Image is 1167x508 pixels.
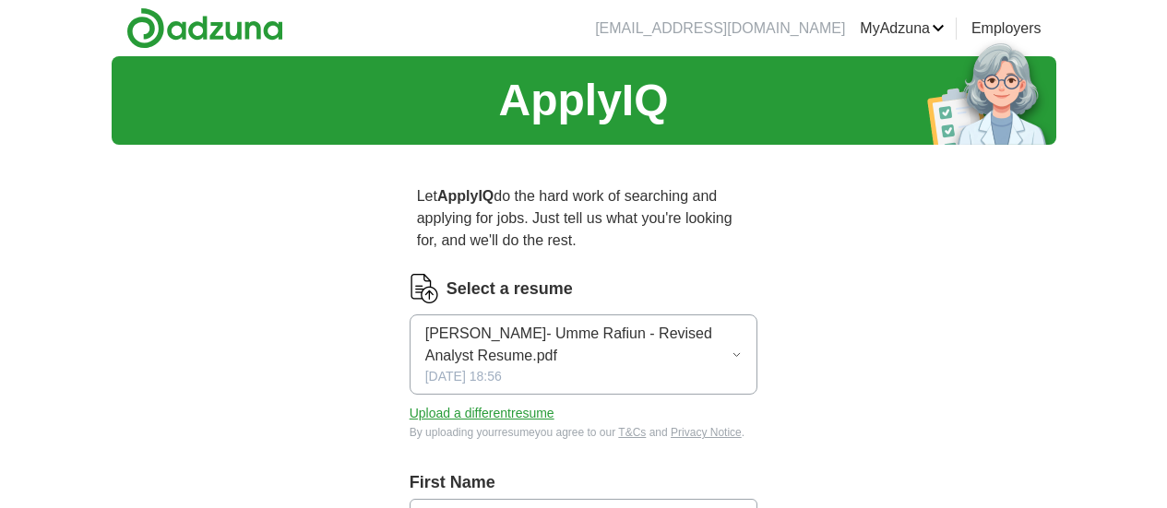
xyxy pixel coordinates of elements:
[410,404,554,423] button: Upload a differentresume
[410,314,758,395] button: [PERSON_NAME]- Umme Rafiun - Revised Analyst Resume.pdf[DATE] 18:56
[437,188,494,204] strong: ApplyIQ
[618,426,646,439] a: T&Cs
[671,426,742,439] a: Privacy Notice
[410,274,439,303] img: CV Icon
[860,18,945,40] a: MyAdzuna
[425,323,732,367] span: [PERSON_NAME]- Umme Rafiun - Revised Analyst Resume.pdf
[410,470,758,495] label: First Name
[425,367,502,386] span: [DATE] 18:56
[410,178,758,259] p: Let do the hard work of searching and applying for jobs. Just tell us what you're looking for, an...
[447,277,573,301] label: Select a resume
[126,7,283,49] img: Adzuna logo
[410,424,758,441] div: By uploading your resume you agree to our and .
[971,18,1042,40] a: Employers
[595,18,845,40] li: [EMAIL_ADDRESS][DOMAIN_NAME]
[498,67,668,134] h1: ApplyIQ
